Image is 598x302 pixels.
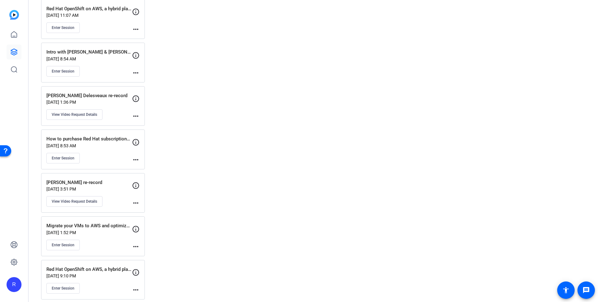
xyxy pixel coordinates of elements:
img: blue-gradient.svg [9,10,19,20]
p: [DATE] 11:07 AM [46,13,132,18]
span: Enter Session [52,286,74,291]
mat-icon: more_horiz [132,199,140,207]
button: View Video Request Details [46,109,102,120]
button: Enter Session [46,66,80,77]
p: [DATE] 1:52 PM [46,230,132,235]
button: Enter Session [46,240,80,250]
p: [DATE] 8:53 AM [46,143,132,148]
span: Enter Session [52,69,74,74]
mat-icon: more_horiz [132,112,140,120]
p: [PERSON_NAME] re-record [46,179,132,186]
p: [DATE] 8:54 AM [46,56,132,61]
button: Enter Session [46,283,80,294]
span: View Video Request Details [52,199,97,204]
p: Intro with [PERSON_NAME] & [PERSON_NAME] [46,49,132,56]
mat-icon: more_horiz [132,243,140,250]
span: Enter Session [52,25,74,30]
span: Enter Session [52,156,74,161]
mat-icon: more_horiz [132,156,140,163]
p: [PERSON_NAME] Delesveaux re-record [46,92,132,99]
mat-icon: more_horiz [132,286,140,294]
p: [DATE] 1:36 PM [46,100,132,105]
button: Enter Session [46,153,80,163]
p: How to purchase Red Hat subscriptions through AWS? [46,135,132,143]
p: Red Hat OpenShift on AWS, a hybrid platform with [PERSON_NAME] [46,5,132,12]
mat-icon: more_horiz [132,69,140,77]
div: R [7,277,21,292]
p: Red Hat OpenShift on AWS, a hybrid platform with [PERSON_NAME] [46,266,132,273]
mat-icon: accessibility [562,286,570,294]
button: View Video Request Details [46,196,102,207]
mat-icon: message [582,286,590,294]
p: [DATE] 9:10 PM [46,273,132,278]
p: [DATE] 3:51 PM [46,186,132,191]
span: Enter Session [52,243,74,248]
mat-icon: more_horiz [132,26,140,33]
span: View Video Request Details [52,112,97,117]
p: Migrate your VMs to AWS and optimize your costs with Red Hat OpenShift on AWS [46,222,132,229]
button: Enter Session [46,22,80,33]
